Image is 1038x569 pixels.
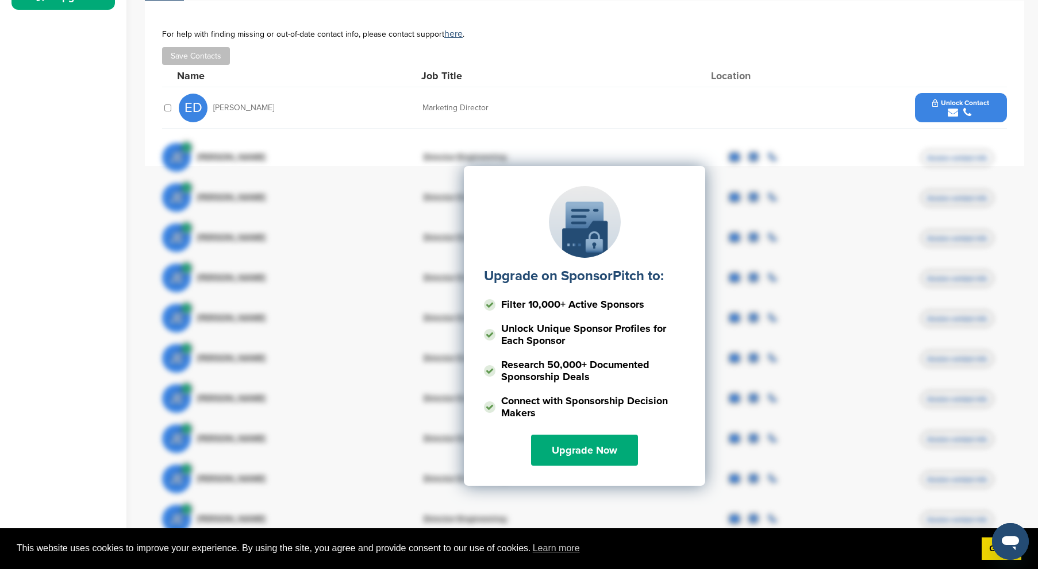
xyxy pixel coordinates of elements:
[179,94,207,122] span: ED
[531,435,638,466] a: Upgrade Now
[162,419,1007,459] a: JE [PERSON_NAME] Director Engineering Access contact info
[711,71,797,81] div: Location
[17,540,972,557] span: This website uses cookies to improve your experience. By using the site, you agree and provide co...
[992,523,1029,560] iframe: Button to launch messaging window
[422,104,595,112] div: Marketing Director
[484,355,685,387] li: Research 50,000+ Documented Sponsorship Deals
[423,474,595,483] div: Director Engineering
[421,71,594,81] div: Job Title
[484,391,685,423] li: Connect with Sponsorship Decision Makers
[213,104,274,112] span: [PERSON_NAME]
[197,514,266,524] span: [PERSON_NAME]
[921,431,994,448] span: Access contact info
[423,514,595,524] div: Director Engineering
[918,91,1003,125] button: Unlock Contact
[921,471,994,488] span: Access contact info
[162,47,230,65] button: Save Contacts
[484,295,685,315] li: Filter 10,000+ Active Sponsors
[162,424,191,453] span: JE
[932,99,989,107] span: Unlock Contact
[982,537,1021,560] a: dismiss cookie message
[197,434,266,443] span: [PERSON_NAME]
[531,540,582,557] a: learn more about cookies
[444,28,463,40] a: here
[484,319,685,351] li: Unlock Unique Sponsor Profiles for Each Sponsor
[197,474,266,483] span: [PERSON_NAME]
[162,505,191,533] span: JE
[177,71,303,81] div: Name
[423,434,595,443] div: Director Engineering
[921,511,994,528] span: Access contact info
[162,29,1007,38] div: For help with finding missing or out-of-date contact info, please contact support .
[162,499,1007,539] a: JE [PERSON_NAME] Director Engineering Access contact info
[484,268,664,284] label: Upgrade on SponsorPitch to:
[162,465,191,493] span: JE
[162,459,1007,499] a: JE [PERSON_NAME] Director Engineering Access contact info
